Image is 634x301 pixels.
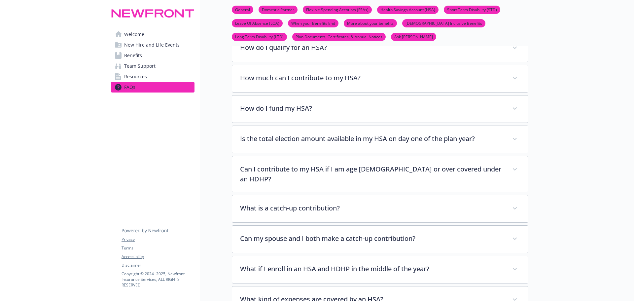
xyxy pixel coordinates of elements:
a: Ask [PERSON_NAME] [391,33,436,40]
span: Team Support [124,61,156,71]
a: General [232,6,253,13]
p: What is a catch-up contribution? [240,203,504,213]
a: Benefits [111,50,194,61]
p: Is the total election amount available in my HSA on day one of the plan year? [240,134,504,144]
a: Short Term Disability (STD) [444,6,500,13]
div: How do I qualify for an HSA? [232,35,528,62]
a: Welcome [111,29,194,40]
span: Resources [124,71,147,82]
div: What if I enroll in an HSA and HDHP in the middle of the year? [232,256,528,283]
a: When your Benefits End [288,20,338,26]
div: Can my spouse and I both make a catch-up contribution? [232,226,528,253]
a: New Hire and Life Events [111,40,194,50]
p: Can I contribute to my HSA if I am age [DEMOGRAPHIC_DATA] or over covered under an HDHP? [240,164,504,184]
p: How do I qualify for an HSA? [240,43,504,53]
a: [DEMOGRAPHIC_DATA] Inclusive Benefits [402,20,485,26]
div: How do I fund my HSA? [232,95,528,123]
p: How much can I contribute to my HSA? [240,73,504,83]
span: FAQs [124,82,135,93]
a: FAQs [111,82,194,93]
a: Health Savings Account (HSA) [377,6,439,13]
a: More about your benefits [344,20,397,26]
span: Benefits [124,50,142,61]
a: Leave Of Absence (LOA) [232,20,283,26]
p: Copyright © 2024 - 2025 , Newfront Insurance Services, ALL RIGHTS RESERVED [122,271,194,288]
a: Terms [122,245,194,251]
p: What if I enroll in an HSA and HDHP in the middle of the year? [240,264,504,274]
div: What is a catch-up contribution? [232,195,528,222]
span: Welcome [124,29,144,40]
a: Privacy [122,237,194,243]
a: Domestic Partner [259,6,298,13]
div: How much can I contribute to my HSA? [232,65,528,92]
a: Team Support [111,61,194,71]
a: Disclaimer [122,262,194,268]
p: How do I fund my HSA? [240,103,504,113]
a: Long Term Disability (LTD) [232,33,287,40]
p: Can my spouse and I both make a catch-up contribution? [240,234,504,244]
span: New Hire and Life Events [124,40,180,50]
a: Accessibility [122,254,194,260]
div: Is the total election amount available in my HSA on day one of the plan year? [232,126,528,153]
div: Can I contribute to my HSA if I am age [DEMOGRAPHIC_DATA] or over covered under an HDHP? [232,156,528,192]
a: Resources [111,71,194,82]
a: Flexible Spending Accounts (FSAs) [303,6,372,13]
a: Plan Documents, Certificates, & Annual Notices [292,33,386,40]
